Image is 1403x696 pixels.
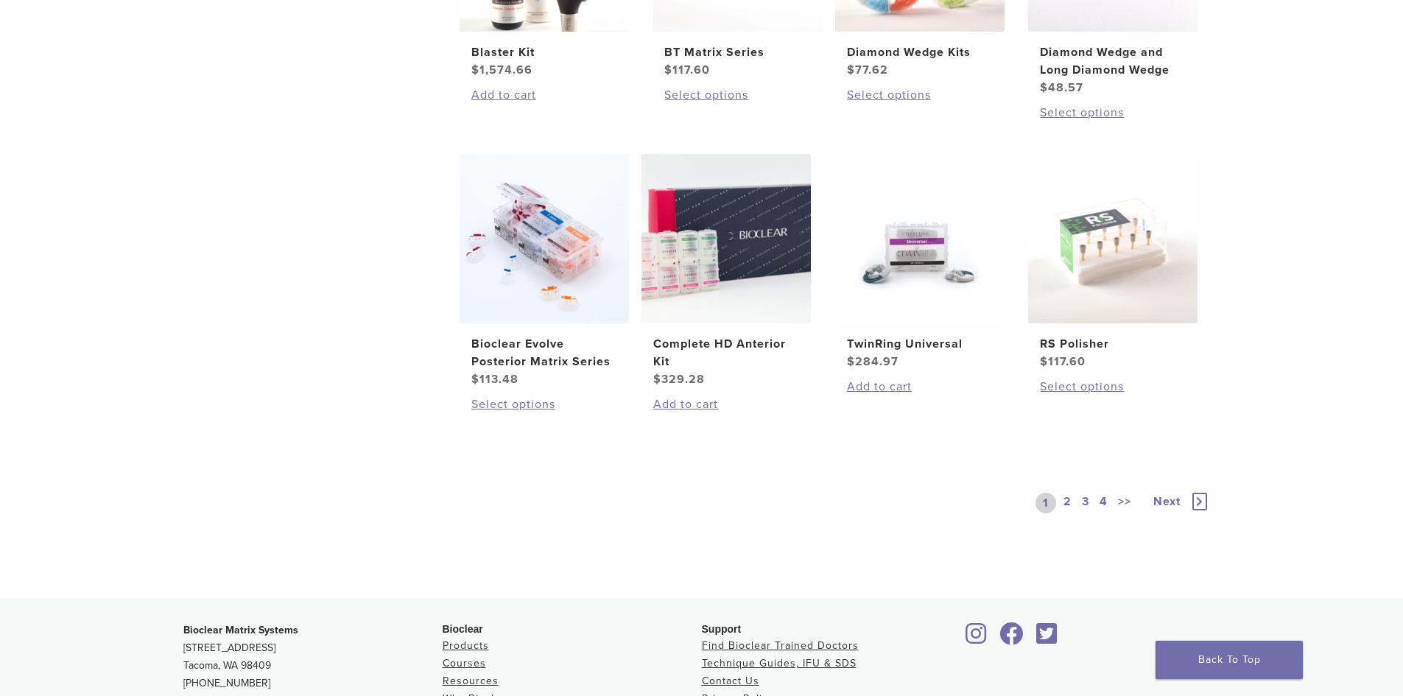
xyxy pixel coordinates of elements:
[1032,631,1063,646] a: Bioclear
[702,657,857,669] a: Technique Guides, IFU & SDS
[460,154,629,323] img: Bioclear Evolve Posterior Matrix Series
[702,675,759,687] a: Contact Us
[471,43,617,61] h2: Blaster Kit
[443,623,483,635] span: Bioclear
[1040,43,1186,79] h2: Diamond Wedge and Long Diamond Wedge
[1040,378,1186,396] a: Select options for “RS Polisher”
[471,372,479,387] span: $
[183,622,443,692] p: [STREET_ADDRESS] Tacoma, WA 98409 [PHONE_NUMBER]
[1040,354,1048,369] span: $
[1040,80,1048,95] span: $
[664,86,810,104] a: Select options for “BT Matrix Series”
[847,354,899,369] bdi: 284.97
[847,86,993,104] a: Select options for “Diamond Wedge Kits”
[1028,154,1198,323] img: RS Polisher
[1079,493,1092,513] a: 3
[471,335,617,370] h2: Bioclear Evolve Posterior Matrix Series
[443,639,489,652] a: Products
[1040,335,1186,353] h2: RS Polisher
[847,378,993,396] a: Add to cart: “TwinRing Universal”
[834,154,1006,370] a: TwinRing UniversalTwinRing Universal $284.97
[183,624,298,636] strong: Bioclear Matrix Systems
[847,43,993,61] h2: Diamond Wedge Kits
[847,63,855,77] span: $
[459,154,630,388] a: Bioclear Evolve Posterior Matrix SeriesBioclear Evolve Posterior Matrix Series $113.48
[471,63,532,77] bdi: 1,574.66
[664,63,710,77] bdi: 117.60
[702,623,742,635] span: Support
[641,154,812,388] a: Complete HD Anterior KitComplete HD Anterior Kit $329.28
[471,372,518,387] bdi: 113.48
[1153,494,1181,509] span: Next
[653,372,661,387] span: $
[471,63,479,77] span: $
[835,154,1005,323] img: TwinRing Universal
[847,335,993,353] h2: TwinRing Universal
[1027,154,1199,370] a: RS PolisherRS Polisher $117.60
[847,63,888,77] bdi: 77.62
[1061,493,1075,513] a: 2
[664,43,810,61] h2: BT Matrix Series
[653,372,705,387] bdi: 329.28
[471,396,617,413] a: Select options for “Bioclear Evolve Posterior Matrix Series”
[847,354,855,369] span: $
[1156,641,1303,679] a: Back To Top
[995,631,1029,646] a: Bioclear
[653,335,799,370] h2: Complete HD Anterior Kit
[1040,80,1083,95] bdi: 48.57
[641,154,811,323] img: Complete HD Anterior Kit
[961,631,992,646] a: Bioclear
[1097,493,1111,513] a: 4
[1115,493,1134,513] a: >>
[1040,104,1186,122] a: Select options for “Diamond Wedge and Long Diamond Wedge”
[443,675,499,687] a: Resources
[1035,493,1056,513] a: 1
[664,63,672,77] span: $
[471,86,617,104] a: Add to cart: “Blaster Kit”
[653,396,799,413] a: Add to cart: “Complete HD Anterior Kit”
[1040,354,1086,369] bdi: 117.60
[702,639,859,652] a: Find Bioclear Trained Doctors
[443,657,486,669] a: Courses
